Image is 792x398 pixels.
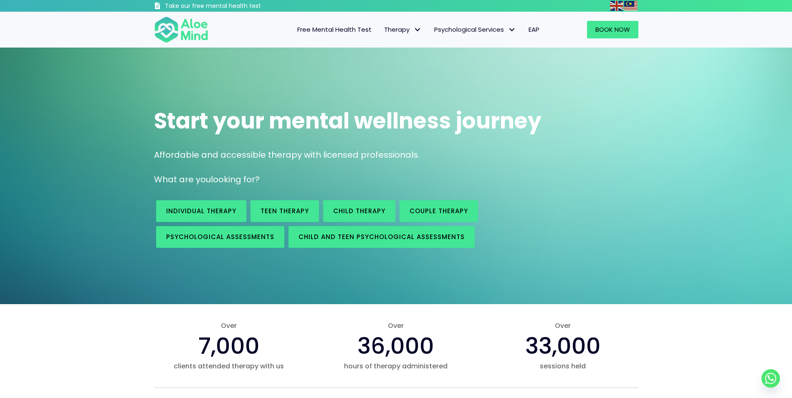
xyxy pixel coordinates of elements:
a: Couple therapy [400,200,478,222]
span: Therapy: submenu [412,24,424,36]
a: Teen Therapy [251,200,319,222]
span: Over [321,321,471,330]
span: Over [488,321,638,330]
span: sessions held [488,361,638,371]
span: Child and Teen Psychological assessments [299,232,465,241]
span: Start your mental wellness journey [154,106,541,136]
span: Therapy [384,25,422,34]
a: Free Mental Health Test [291,21,378,38]
span: Psychological assessments [166,232,274,241]
span: Psychological Services: submenu [506,24,518,36]
a: Take our free mental health test [154,2,306,12]
span: clients attended therapy with us [154,361,304,371]
a: English [610,1,624,10]
img: en [610,1,623,11]
p: Affordable and accessible therapy with licensed professionals. [154,149,638,161]
span: 36,000 [357,330,434,362]
img: ms [624,1,638,11]
span: Teen Therapy [261,207,309,215]
a: Individual therapy [156,200,246,222]
span: EAP [529,25,539,34]
a: Whatsapp [762,369,780,388]
span: Free Mental Health Test [297,25,372,34]
span: Book Now [595,25,630,34]
span: Psychological Services [434,25,516,34]
a: Child and Teen Psychological assessments [288,226,475,248]
h3: Take our free mental health test [165,2,306,10]
a: Book Now [587,21,638,38]
span: looking for? [211,174,260,185]
a: Child Therapy [323,200,395,222]
span: 7,000 [198,330,260,362]
img: Aloe mind Logo [154,16,208,43]
a: EAP [522,21,546,38]
a: Psychological assessments [156,226,284,248]
span: Over [154,321,304,330]
span: Individual therapy [166,207,236,215]
nav: Menu [219,21,546,38]
a: TherapyTherapy: submenu [378,21,428,38]
span: hours of therapy administered [321,361,471,371]
span: What are you [154,174,211,185]
span: 33,000 [525,330,601,362]
span: Couple therapy [410,207,468,215]
span: Child Therapy [333,207,385,215]
a: Psychological ServicesPsychological Services: submenu [428,21,522,38]
a: Malay [624,1,638,10]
